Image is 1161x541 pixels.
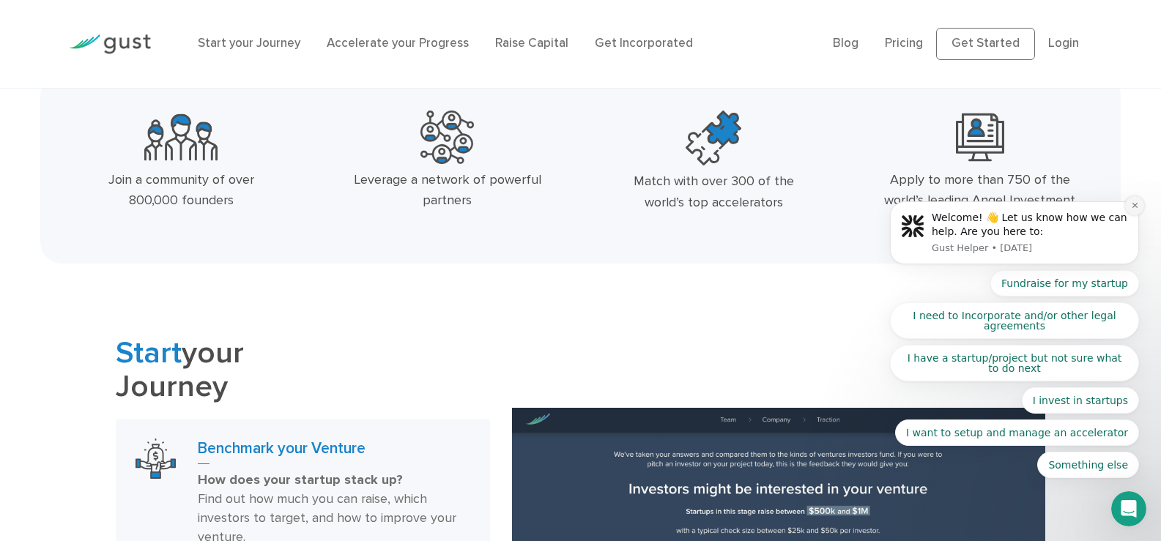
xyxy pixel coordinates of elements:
div: Match with over 300 of the world’s top accelerators [616,171,812,214]
img: Powerful Partners [420,111,474,164]
img: Community Founders [144,111,218,164]
img: Top Accelerators [686,111,741,166]
strong: How does your startup stack up? [198,472,403,488]
h3: Benchmark your Venture [198,439,471,465]
a: Raise Capital [495,36,568,51]
iframe: Intercom live chat [1111,491,1146,526]
a: Start your Journey [198,36,300,51]
div: Join a community of over 800,000 founders [84,170,279,212]
a: Accelerate your Progress [327,36,469,51]
a: Get Incorporated [595,36,693,51]
img: Gust Logo [69,34,151,54]
img: Benchmark Your Venture [136,439,176,479]
a: Blog [833,36,858,51]
span: Start [116,335,182,371]
h2: your Journey [116,337,491,404]
div: Leverage a network of powerful partners [349,170,545,212]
